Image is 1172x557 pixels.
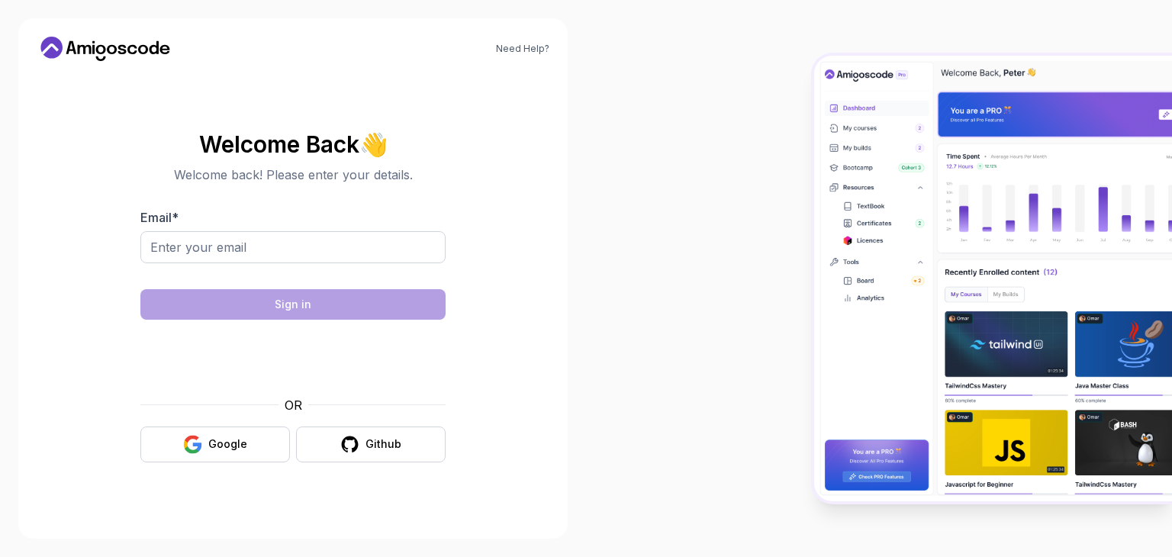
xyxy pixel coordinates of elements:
[140,166,446,184] p: Welcome back! Please enter your details.
[37,37,174,61] a: Home link
[296,427,446,462] button: Github
[140,289,446,320] button: Sign in
[140,132,446,156] h2: Welcome Back
[178,329,408,387] iframe: Widget containing checkbox for hCaptcha security challenge
[140,210,179,225] label: Email *
[275,297,311,312] div: Sign in
[496,43,549,55] a: Need Help?
[285,396,302,414] p: OR
[208,436,247,452] div: Google
[365,436,401,452] div: Github
[140,231,446,263] input: Enter your email
[358,130,388,157] span: 👋
[140,427,290,462] button: Google
[814,56,1172,501] img: Amigoscode Dashboard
